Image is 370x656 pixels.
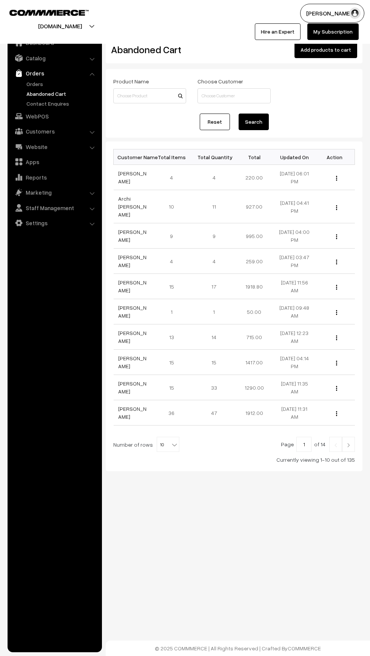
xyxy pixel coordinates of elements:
[234,149,274,165] th: Total
[154,299,194,324] td: 1
[336,260,337,264] img: Menu
[9,140,99,154] a: Website
[307,23,359,40] a: My Subscription
[154,165,194,190] td: 4
[113,441,153,449] span: Number of rows
[113,456,355,464] div: Currently viewing 1-10 out of 135
[194,350,234,375] td: 15
[274,324,315,350] td: [DATE] 12:23 AM
[25,90,99,98] a: Abandoned Cart
[194,165,234,190] td: 4
[154,375,194,400] td: 15
[9,216,99,230] a: Settings
[336,386,337,391] img: Menu
[336,361,337,366] img: Menu
[288,645,321,651] a: COMMMERCE
[194,274,234,299] td: 17
[194,149,234,165] th: Total Quantity
[234,324,274,350] td: 715.00
[157,437,179,452] span: 10
[118,254,146,268] a: [PERSON_NAME]
[234,299,274,324] td: 50.00
[154,223,194,249] td: 9
[157,437,179,452] span: 10
[9,171,99,184] a: Reports
[336,310,337,315] img: Menu
[118,279,146,293] a: [PERSON_NAME]
[314,149,355,165] th: Action
[274,400,315,426] td: [DATE] 11:31 AM
[154,190,194,223] td: 10
[106,641,370,656] footer: © 2025 COMMMERCE | All Rights Reserved | Crafted By
[25,100,99,108] a: Contact Enquires
[234,350,274,375] td: 1417.00
[274,350,315,375] td: [DATE] 04:14 PM
[154,274,194,299] td: 15
[111,44,185,55] h2: Abandoned Cart
[234,165,274,190] td: 220.00
[9,201,99,215] a: Staff Management
[274,149,315,165] th: Updated On
[194,249,234,274] td: 4
[336,176,337,181] img: Menu
[9,8,76,17] a: COMMMERCE
[197,88,270,103] input: Choose Customer
[234,249,274,274] td: 259.00
[113,77,149,85] label: Product Name
[234,274,274,299] td: 1918.80
[345,443,352,447] img: Right
[154,149,194,165] th: Total Items
[9,10,89,15] img: COMMMERCE
[336,234,337,239] img: Menu
[118,170,146,184] a: [PERSON_NAME]
[255,23,301,40] a: Hire an Expert
[234,190,274,223] td: 927.00
[234,400,274,426] td: 1912.00
[239,114,269,130] button: Search
[234,223,274,249] td: 995.00
[154,400,194,426] td: 36
[274,249,315,274] td: [DATE] 03:47 PM
[274,299,315,324] td: [DATE] 09:48 AM
[194,299,234,324] td: 1
[9,51,99,65] a: Catalog
[300,4,364,23] button: [PERSON_NAME]…
[118,406,146,420] a: [PERSON_NAME]
[274,223,315,249] td: [DATE] 04:00 PM
[336,285,337,290] img: Menu
[336,205,337,210] img: Menu
[9,186,99,199] a: Marketing
[194,223,234,249] td: 9
[154,249,194,274] td: 4
[118,304,146,319] a: [PERSON_NAME]
[274,190,315,223] td: [DATE] 04:41 PM
[118,229,146,243] a: [PERSON_NAME]
[9,155,99,169] a: Apps
[197,77,243,85] label: Choose Customer
[336,411,337,416] img: Menu
[118,195,146,218] a: Archi [PERSON_NAME]
[281,441,294,447] span: Page
[194,375,234,400] td: 33
[118,355,146,369] a: [PERSON_NAME]
[9,109,99,123] a: WebPOS
[332,443,339,447] img: Left
[194,190,234,223] td: 11
[314,441,325,447] span: of 14
[118,330,146,344] a: [PERSON_NAME]
[154,324,194,350] td: 13
[200,114,230,130] a: Reset
[113,88,186,103] input: Choose Product
[274,375,315,400] td: [DATE] 11:35 AM
[114,149,154,165] th: Customer Name
[194,324,234,350] td: 14
[294,41,357,58] button: Add products to cart
[194,400,234,426] td: 47
[336,335,337,340] img: Menu
[25,80,99,88] a: Orders
[349,8,361,19] img: user
[118,380,146,395] a: [PERSON_NAME]
[274,274,315,299] td: [DATE] 11:56 AM
[234,375,274,400] td: 1290.00
[9,124,99,138] a: Customers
